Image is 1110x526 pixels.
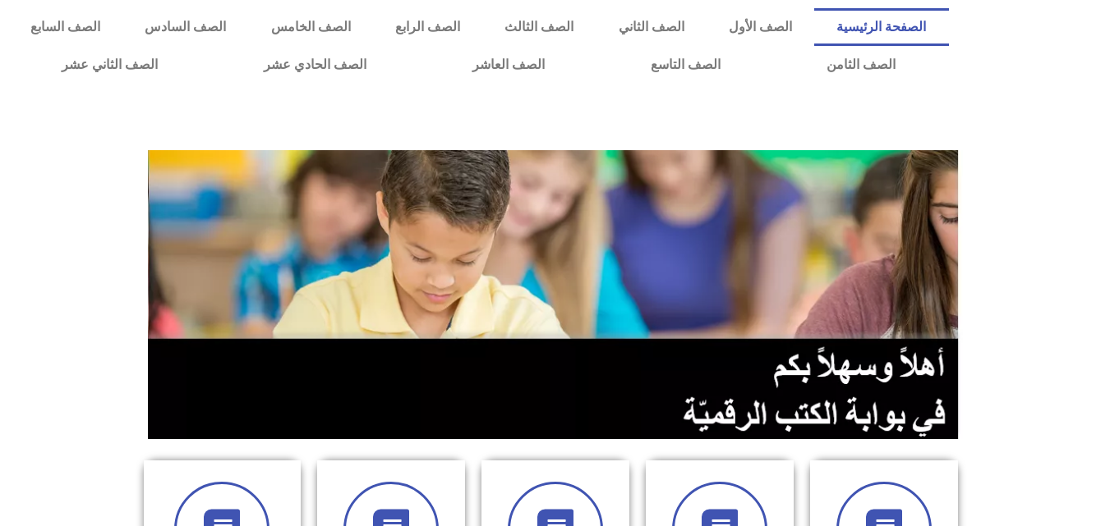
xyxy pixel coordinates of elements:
[210,46,419,84] a: الصف الحادي عشر
[482,8,596,46] a: الصف الثالث
[8,8,122,46] a: الصف السابع
[122,8,248,46] a: الصف السادس
[419,46,597,84] a: الصف العاشر
[814,8,948,46] a: الصفحة الرئيسية
[373,8,482,46] a: الصف الرابع
[249,8,373,46] a: الصف الخامس
[707,8,814,46] a: الصف الأول
[597,46,773,84] a: الصف التاسع
[8,46,210,84] a: الصف الثاني عشر
[596,8,707,46] a: الصف الثاني
[773,46,948,84] a: الصف الثامن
